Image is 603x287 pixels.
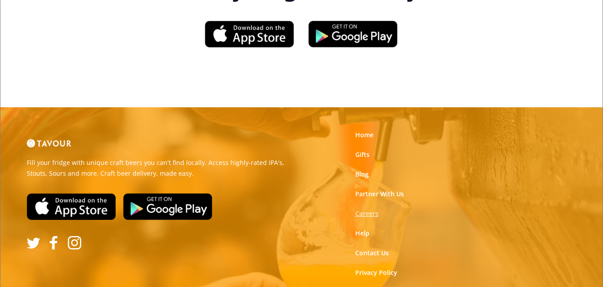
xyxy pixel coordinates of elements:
[355,190,404,198] a: Partner With Us
[355,131,374,139] a: Home
[27,157,295,179] p: Fill your fridge with unique craft beers you can't find locally. Access highly-rated IPA's, Stout...
[355,209,378,218] a: Careers
[355,249,389,257] a: Contact Us
[355,229,370,238] a: Help
[355,268,397,277] a: Privacy Policy
[355,150,370,159] a: Gifts
[355,170,369,179] a: Blog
